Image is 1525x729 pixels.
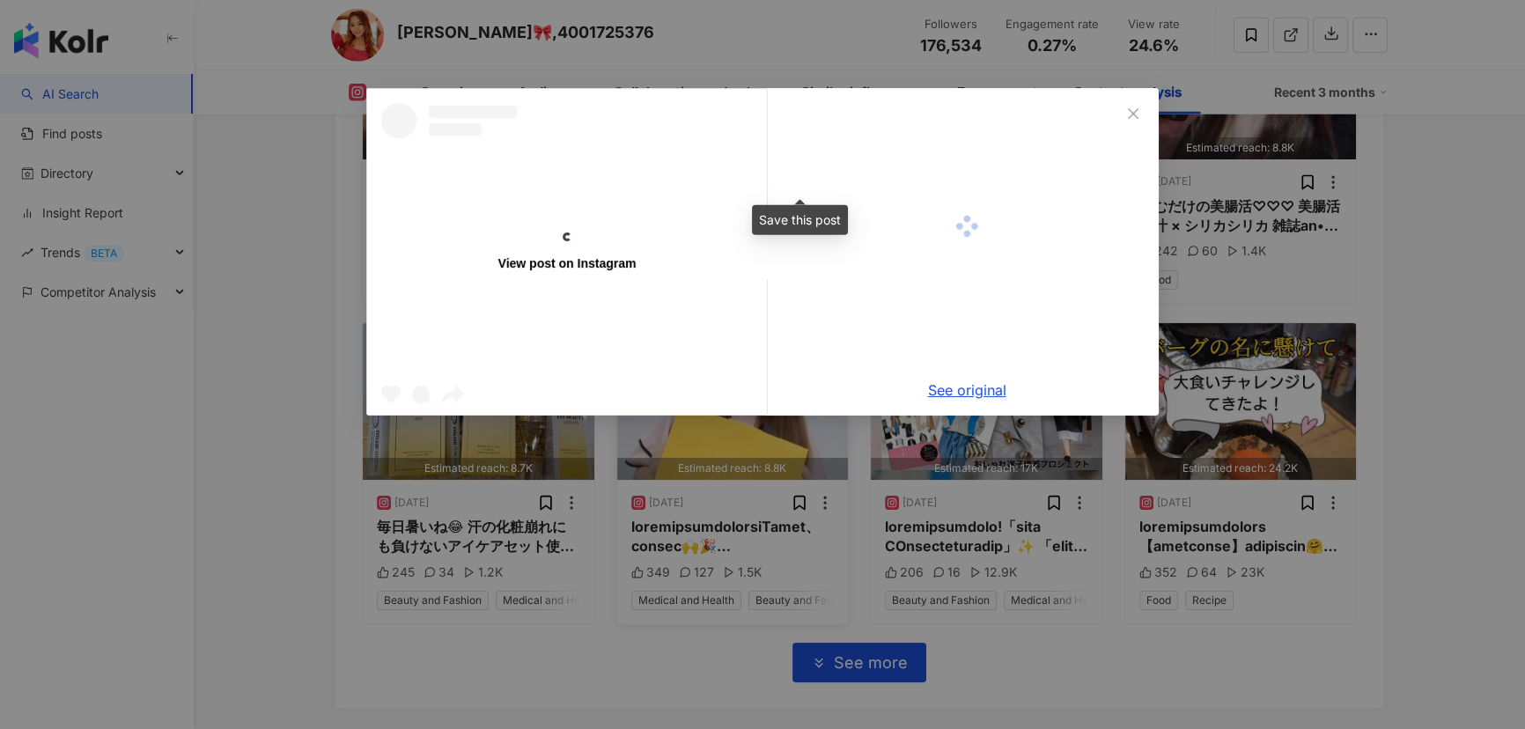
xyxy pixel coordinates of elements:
[752,205,848,235] div: Save this post
[498,255,637,271] div: View post on Instagram
[1126,107,1140,121] span: close
[928,381,1006,399] a: See original
[1116,96,1151,131] button: Close
[367,89,767,415] a: View post on Instagram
